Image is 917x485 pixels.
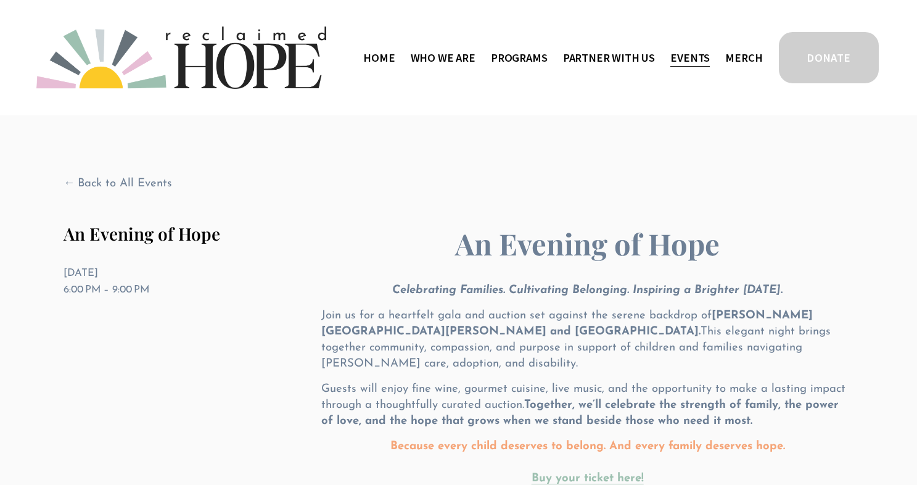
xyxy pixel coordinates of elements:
strong: [PERSON_NAME][GEOGRAPHIC_DATA][PERSON_NAME] and [GEOGRAPHIC_DATA]. [321,310,813,338]
a: folder dropdown [491,48,548,68]
span: Join us for a heartfelt gala and auction set against the serene backdrop of This elegant night br... [321,310,834,370]
time: 6:00 PM [64,284,101,295]
a: Back to All Events [64,176,172,192]
time: [DATE] [64,268,98,278]
span: Partner With Us [563,49,655,67]
strong: Together, we’ll celebrate the strength of family, the power of love, and the hope that grows when... [321,399,842,427]
h1: An Evening of Hope [64,223,300,244]
span: Who We Are [411,49,475,67]
a: DONATE [777,30,880,85]
strong: Because every child deserves to belong. And every family deserves hope. [390,441,785,452]
img: Reclaimed Hope Initiative [36,27,326,89]
span: Guests will enjoy fine wine, gourmet cuisine, live music, and the opportunity to make a lasting i... [321,383,849,427]
span: Programs [491,49,548,67]
em: Celebrating Families. Cultivating Belonging. Inspiring a Brighter [DATE]. [392,284,783,296]
time: 9:00 PM [112,284,149,295]
a: folder dropdown [563,48,655,68]
strong: An Evening of Hope [455,224,720,263]
a: Buy your ticket here! [532,473,644,484]
a: Events [670,48,710,68]
a: Home [363,48,395,68]
a: folder dropdown [411,48,475,68]
a: Merch [725,48,762,68]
